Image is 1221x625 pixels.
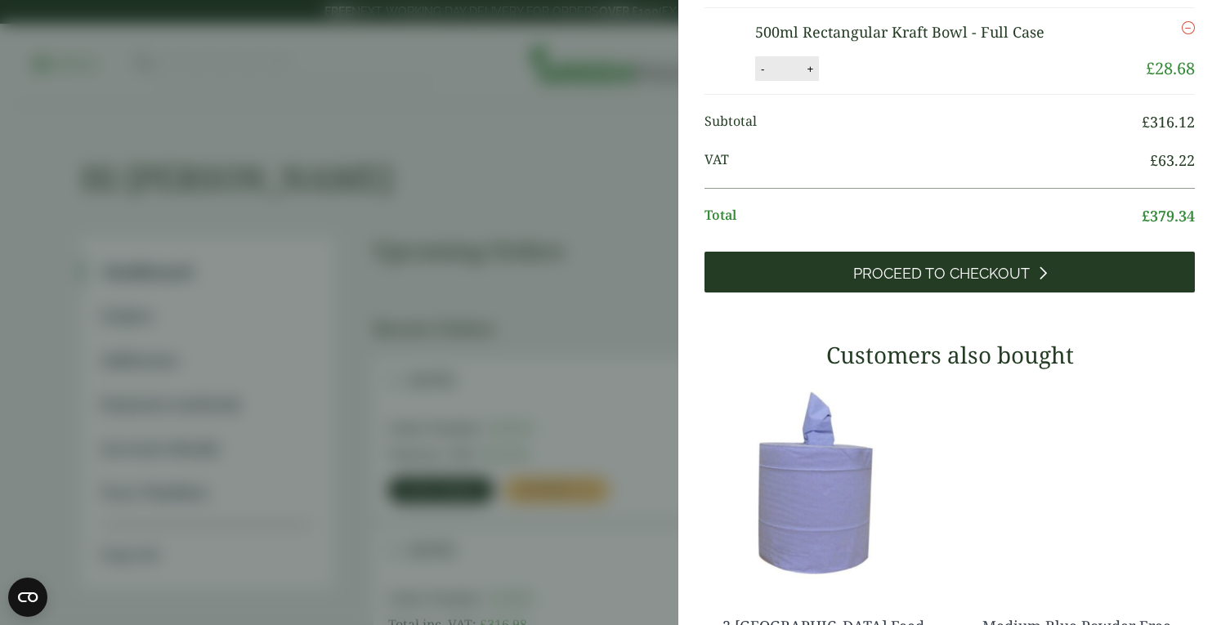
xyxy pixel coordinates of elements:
[1182,21,1195,34] a: Remove this item
[704,381,941,585] img: 3630017-2-Ply-Blue-Centre-Feed-104m
[1142,206,1150,225] span: £
[704,342,1195,369] h3: Customers also bought
[1142,206,1195,225] bdi: 379.34
[813,62,830,76] button: +
[704,150,1150,172] span: VAT
[704,205,1142,227] span: Total
[704,111,1142,133] span: Subtotal
[1146,57,1155,79] span: £
[767,62,780,76] button: -
[1142,112,1150,132] span: £
[766,22,1055,42] a: 500ml Rectangular Kraft Bowl - Full Case
[8,578,47,617] button: Open CMP widget
[1150,150,1158,170] span: £
[1146,57,1195,79] bdi: 28.68
[704,252,1195,292] a: Proceed to Checkout
[853,265,1030,283] span: Proceed to Checkout
[1150,150,1195,170] bdi: 63.22
[1142,112,1195,132] bdi: 316.12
